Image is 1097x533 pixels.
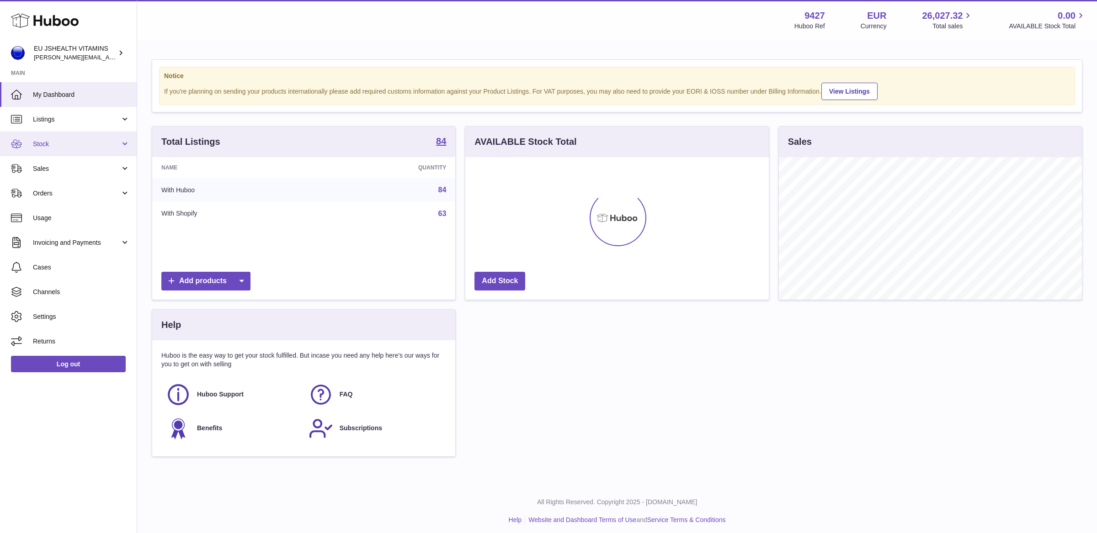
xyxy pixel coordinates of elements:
span: My Dashboard [33,90,130,99]
a: Add Stock [474,272,525,290]
span: 0.00 [1058,10,1076,22]
strong: EUR [867,10,886,22]
a: Benefits [166,416,299,441]
span: 26,027.32 [922,10,963,22]
span: Sales [33,164,120,173]
h3: Sales [788,136,812,148]
a: Service Terms & Conditions [647,516,726,523]
a: Huboo Support [166,382,299,407]
th: Quantity [316,157,456,178]
strong: Notice [164,72,1070,80]
span: Cases [33,263,130,272]
span: [PERSON_NAME][EMAIL_ADDRESS][DOMAIN_NAME] [34,53,183,61]
p: All Rights Reserved. Copyright 2025 - [DOMAIN_NAME] [144,498,1090,507]
h3: AVAILABLE Stock Total [474,136,576,148]
strong: 9427 [804,10,825,22]
li: and [525,516,725,524]
span: Benefits [197,424,222,433]
span: Huboo Support [197,390,244,399]
span: Returns [33,337,130,346]
a: 84 [438,186,447,194]
a: Add products [161,272,250,290]
img: laura@jessicasepel.com [11,46,25,60]
span: FAQ [340,390,353,399]
a: 0.00 AVAILABLE Stock Total [1009,10,1086,31]
a: Website and Dashboard Terms of Use [528,516,636,523]
a: 63 [438,210,447,217]
td: With Huboo [152,178,316,202]
a: Log out [11,356,126,372]
span: Orders [33,189,120,198]
strong: 84 [436,137,446,146]
span: Invoicing and Payments [33,238,120,247]
span: Channels [33,288,130,296]
div: Huboo Ref [794,22,825,31]
span: Usage [33,214,130,222]
a: FAQ [309,382,442,407]
span: Listings [33,115,120,124]
a: 26,027.32 Total sales [922,10,973,31]
span: AVAILABLE Stock Total [1009,22,1086,31]
a: Subscriptions [309,416,442,441]
th: Name [152,157,316,178]
span: Subscriptions [340,424,382,433]
div: EU JSHEALTH VITAMINS [34,44,116,62]
h3: Total Listings [161,136,220,148]
td: With Shopify [152,202,316,226]
span: Stock [33,140,120,148]
a: 84 [436,137,446,148]
div: Currency [861,22,887,31]
span: Settings [33,312,130,321]
div: If you're planning on sending your products internationally please add required customs informati... [164,81,1070,100]
a: Help [509,516,522,523]
a: View Listings [821,83,878,100]
h3: Help [161,319,181,331]
p: Huboo is the easy way to get your stock fulfilled. But incase you need any help here's our ways f... [161,351,446,369]
span: Total sales [932,22,973,31]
